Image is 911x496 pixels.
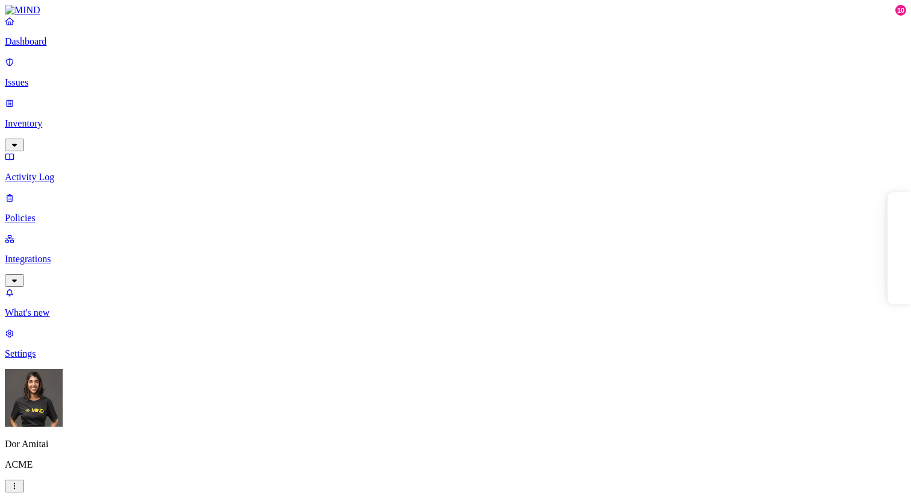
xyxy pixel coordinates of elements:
[5,213,906,224] p: Policies
[5,5,906,16] a: MIND
[5,57,906,88] a: Issues
[5,287,906,318] a: What's new
[5,5,40,16] img: MIND
[5,192,906,224] a: Policies
[5,307,906,318] p: What's new
[5,459,906,470] p: ACME
[895,5,906,16] div: 10
[5,172,906,183] p: Activity Log
[5,151,906,183] a: Activity Log
[5,118,906,129] p: Inventory
[5,98,906,149] a: Inventory
[5,328,906,359] a: Settings
[5,348,906,359] p: Settings
[5,439,906,450] p: Dor Amitai
[5,16,906,47] a: Dashboard
[5,254,906,265] p: Integrations
[5,77,906,88] p: Issues
[5,369,63,427] img: Dor Amitai
[5,233,906,285] a: Integrations
[5,36,906,47] p: Dashboard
